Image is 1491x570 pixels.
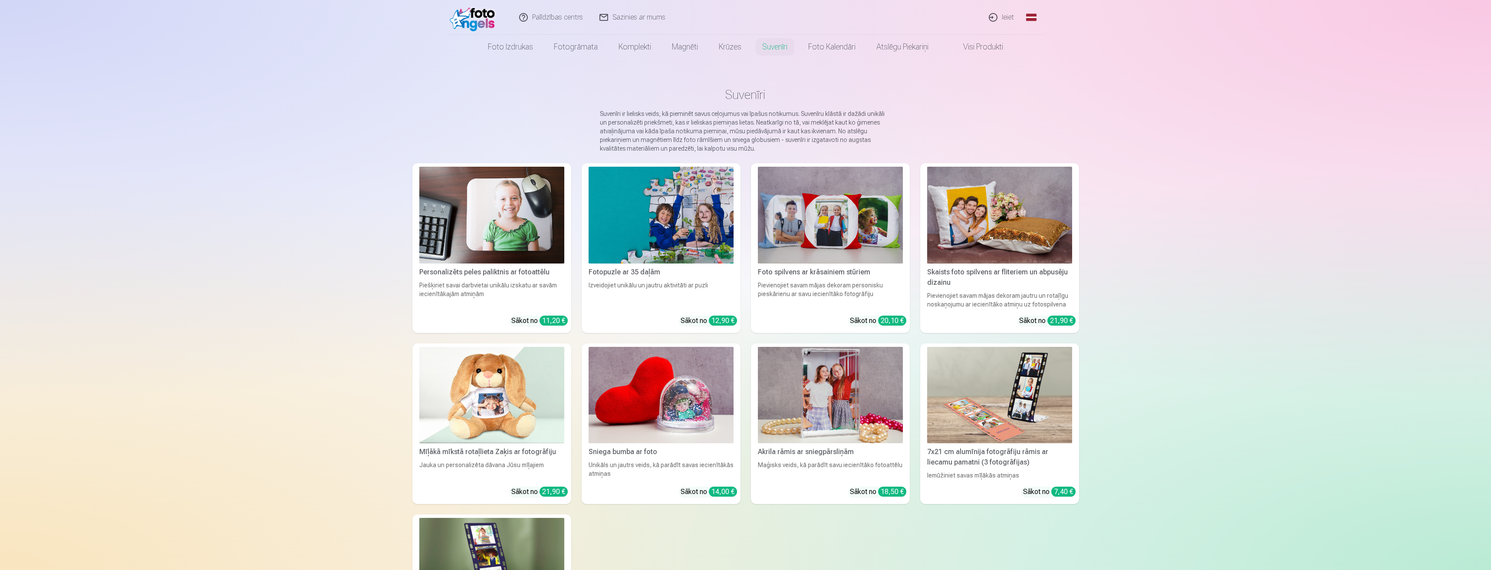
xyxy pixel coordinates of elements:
div: Unikāls un jautrs veids, kā parādīt savas iecienītākās atmiņas [585,461,737,480]
div: Sākot no [850,487,906,497]
div: Foto spilvens ar krāsainiem stūriem [754,267,906,277]
a: Visi produkti [939,35,1014,59]
div: Izveidojiet unikālu un jautru aktivitāti ar puzli [585,281,737,309]
div: Sākot no [681,487,737,497]
div: Sākot no [511,316,568,326]
a: Fotopuzle ar 35 daļāmFotopuzle ar 35 daļāmIzveidojiet unikālu un jautru aktivitāti ar puzliSākot ... [582,163,741,333]
img: Fotopuzle ar 35 daļām [589,167,734,264]
img: Skaists foto spilvens ar fliteriem un abpusēju dizainu [927,167,1072,264]
div: Akrila rāmis ar sniegpārsliņām [754,447,906,457]
a: 7x21 cm alumīnija fotogrāfiju rāmis ar liecamu pamatni (3 fotogrāfijas)7x21 cm alumīnija fotogrāf... [920,343,1079,504]
div: Piešķiriet savai darbvietai unikālu izskatu ar savām iecienītākajām atmiņām [416,281,568,309]
div: Pievienojiet savam mājas dekoram personisku pieskārienu ar savu iecienītāko fotogrāfiju [754,281,906,309]
a: Mīļākā mīkstā rotaļlieta Zaķis ar fotogrāfijuMīļākā mīkstā rotaļlieta Zaķis ar fotogrāfijuJauka u... [412,343,571,504]
div: 21,90 € [540,487,568,497]
h1: Suvenīri [419,87,1072,102]
div: 12,90 € [709,316,737,326]
img: Personalizēts peles paliktnis ar fotoattēlu [419,167,564,264]
img: Sniega bumba ar foto [589,347,734,444]
img: Akrila rāmis ar sniegpārsliņām [758,347,903,444]
p: Suvenīri ir lielisks veids, kā pieminēt savus ceļojumus vai īpašus notikumus. Suvenīru klāstā ir ... [600,109,892,153]
div: Personalizēts peles paliktnis ar fotoattēlu [416,267,568,277]
a: Skaists foto spilvens ar fliteriem un abpusēju dizainuSkaists foto spilvens ar fliteriem un abpus... [920,163,1079,333]
div: Sākot no [1019,316,1076,326]
a: Magnēti [662,35,708,59]
img: /fa1 [450,3,500,31]
div: Fotopuzle ar 35 daļām [585,267,737,277]
a: Personalizēts peles paliktnis ar fotoattēluPersonalizēts peles paliktnis ar fotoattēluPiešķiriet ... [412,163,571,333]
a: Foto spilvens ar krāsainiem stūriemFoto spilvens ar krāsainiem stūriemPievienojiet savam mājas de... [751,163,910,333]
a: Foto kalendāri [798,35,866,59]
div: Pievienojiet savam mājas dekoram jautru un rotaļīgu noskaņojumu ar iecienītāko atmiņu uz fotospil... [924,291,1076,309]
div: Jauka un personalizēta dāvana Jūsu mīļajiem [416,461,568,480]
img: 7x21 cm alumīnija fotogrāfiju rāmis ar liecamu pamatni (3 fotogrāfijas) [927,347,1072,444]
div: 14,00 € [709,487,737,497]
a: Sniega bumba ar fotoSniega bumba ar fotoUnikāls un jautrs veids, kā parādīt savas iecienītākās at... [582,343,741,504]
a: Krūzes [708,35,752,59]
div: Sākot no [681,316,737,326]
div: Mīļākā mīkstā rotaļlieta Zaķis ar fotogrāfiju [416,447,568,457]
a: Foto izdrukas [477,35,543,59]
div: Sākot no [511,487,568,497]
a: Komplekti [608,35,662,59]
a: Suvenīri [752,35,798,59]
a: Fotogrāmata [543,35,608,59]
img: Foto spilvens ar krāsainiem stūriem [758,167,903,264]
div: 18,50 € [878,487,906,497]
img: Mīļākā mīkstā rotaļlieta Zaķis ar fotogrāfiju [419,347,564,444]
div: Sākot no [850,316,906,326]
div: Iemūžiniet savas mīļākās atmiņas [924,471,1076,480]
a: Akrila rāmis ar sniegpārsliņāmAkrila rāmis ar sniegpārsliņāmMaģisks veids, kā parādīt savu iecien... [751,343,910,504]
div: 7,40 € [1051,487,1076,497]
div: 11,20 € [540,316,568,326]
div: 21,90 € [1047,316,1076,326]
div: Maģisks veids, kā parādīt savu iecienītāko fotoattēlu [754,461,906,480]
a: Atslēgu piekariņi [866,35,939,59]
div: Sākot no [1023,487,1076,497]
div: Skaists foto spilvens ar fliteriem un abpusēju dizainu [924,267,1076,288]
div: 7x21 cm alumīnija fotogrāfiju rāmis ar liecamu pamatni (3 fotogrāfijas) [924,447,1076,468]
div: Sniega bumba ar foto [585,447,737,457]
div: 20,10 € [878,316,906,326]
